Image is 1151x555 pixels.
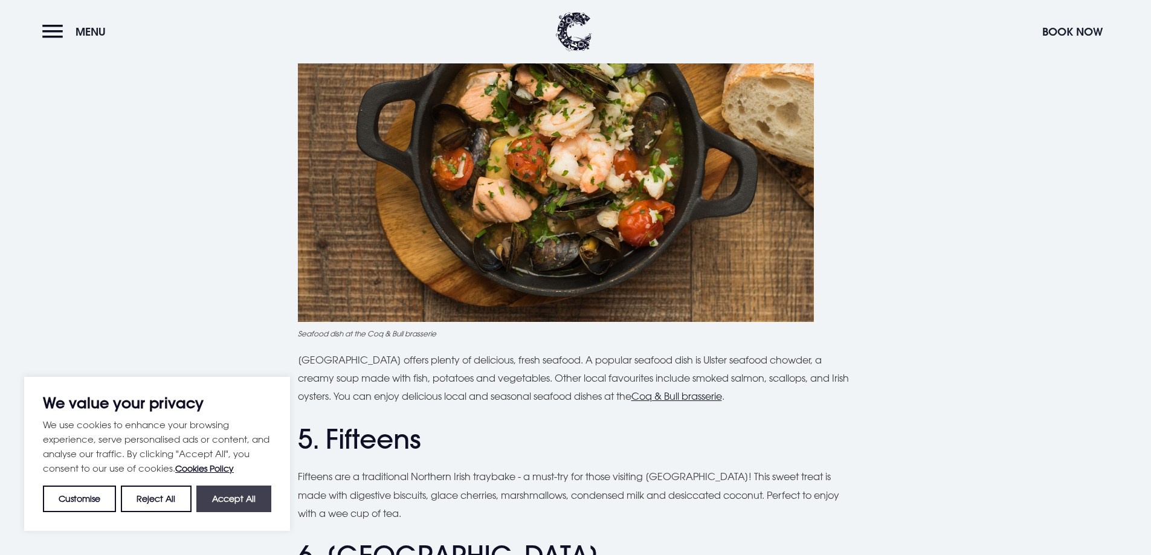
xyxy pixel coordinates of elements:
[43,396,271,410] p: We value your privacy
[196,486,271,512] button: Accept All
[42,19,112,45] button: Menu
[43,417,271,476] p: We use cookies to enhance your browsing experience, serve personalised ads or content, and analys...
[298,328,854,339] figcaption: Seafood dish at the Coq & Bull brasserie
[631,390,722,402] a: Coq & Bull brasserie
[121,486,191,512] button: Reject All
[298,423,854,455] h2: 5. Fifteens
[43,486,116,512] button: Customise
[556,12,592,51] img: Clandeboye Lodge
[298,351,854,406] p: [GEOGRAPHIC_DATA] offers plenty of delicious, fresh seafood. A popular seafood dish is Ulster sea...
[175,463,234,473] a: Cookies Policy
[1036,19,1109,45] button: Book Now
[76,25,106,39] span: Menu
[24,377,290,531] div: We value your privacy
[298,467,854,522] p: Fifteens are a traditional Northern Irish traybake - a must-try for those visiting [GEOGRAPHIC_DA...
